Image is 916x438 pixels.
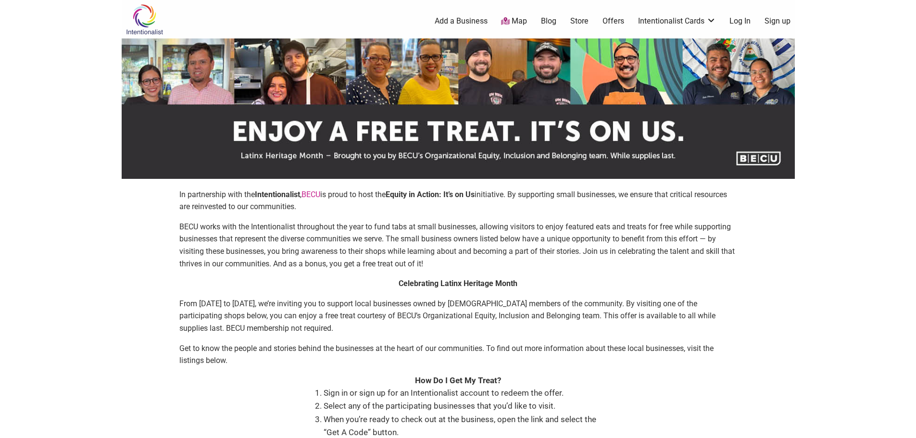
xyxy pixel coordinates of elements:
[179,221,737,270] p: BECU works with the Intentionalist throughout the year to fund tabs at small businesses, allowing...
[541,16,556,26] a: Blog
[765,16,791,26] a: Sign up
[638,16,716,26] a: Intentionalist Cards
[602,16,624,26] a: Offers
[255,190,300,199] strong: Intentionalist
[179,188,737,213] p: In partnership with the , is proud to host the initiative. By supporting small businesses, we ens...
[415,375,501,385] strong: How Do I Get My Treat?
[501,16,527,27] a: Map
[570,16,589,26] a: Store
[324,400,602,413] li: Select any of the participating businesses that you’d like to visit.
[386,190,475,199] strong: Equity in Action: It’s on Us
[179,342,737,367] p: Get to know the people and stories behind the businesses at the heart of our communities. To find...
[399,279,517,288] strong: Celebrating Latinx Heritage Month
[179,298,737,335] p: From [DATE] to [DATE], we’re inviting you to support local businesses owned by [DEMOGRAPHIC_DATA]...
[729,16,751,26] a: Log In
[324,387,602,400] li: Sign in or sign up for an Intentionalist account to redeem the offer.
[301,190,320,199] a: BECU
[122,4,167,35] img: Intentionalist
[435,16,488,26] a: Add a Business
[122,38,795,179] img: sponsor logo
